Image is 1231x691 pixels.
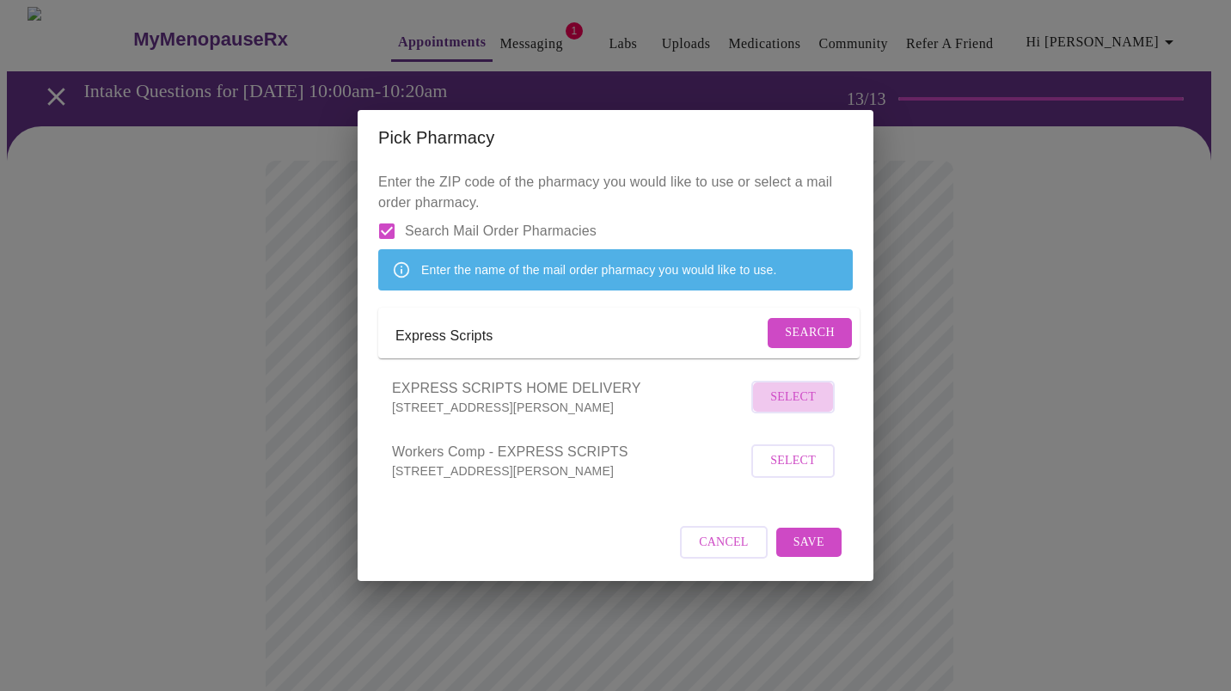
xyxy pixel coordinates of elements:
span: Cancel [699,532,749,553]
button: Select [751,444,835,478]
p: Enter the ZIP code of the pharmacy you would like to use or select a mail order pharmacy. [378,172,853,500]
span: Select [770,387,816,408]
span: Workers Comp - EXPRESS SCRIPTS [392,442,747,462]
button: Search [768,318,852,348]
button: Select [751,381,835,414]
button: Save [776,528,842,558]
input: Send a message to your care team [395,322,763,350]
button: Cancel [680,526,768,560]
p: [STREET_ADDRESS][PERSON_NAME] [392,462,747,480]
span: Search [785,322,835,344]
div: Enter the name of the mail order pharmacy you would like to use. [421,254,776,285]
p: [STREET_ADDRESS][PERSON_NAME] [392,399,747,416]
span: Select [770,450,816,472]
span: Search Mail Order Pharmacies [405,221,597,242]
h2: Pick Pharmacy [378,124,853,151]
span: EXPRESS SCRIPTS HOME DELIVERY [392,378,747,399]
span: Save [793,532,824,553]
